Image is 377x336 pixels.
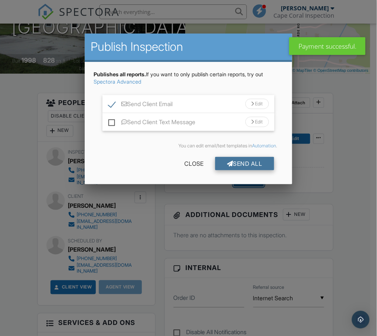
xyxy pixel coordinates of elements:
[215,157,274,170] div: Send All
[94,71,263,77] span: If you want to only publish certain reports, try out
[252,143,276,148] a: Automation
[100,143,277,149] div: You can edit email/text templates in .
[94,71,146,77] strong: Publishes all reports.
[108,101,172,110] label: Send Client Email
[352,311,370,329] div: Open Intercom Messenger
[289,37,366,55] div: Payment successful.
[245,117,269,127] div: Edit
[172,157,215,170] div: Close
[245,99,269,109] div: Edit
[94,78,141,85] a: Spectora Advanced
[91,39,286,54] h2: Publish Inspection
[108,119,195,128] label: Send Client Text Message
